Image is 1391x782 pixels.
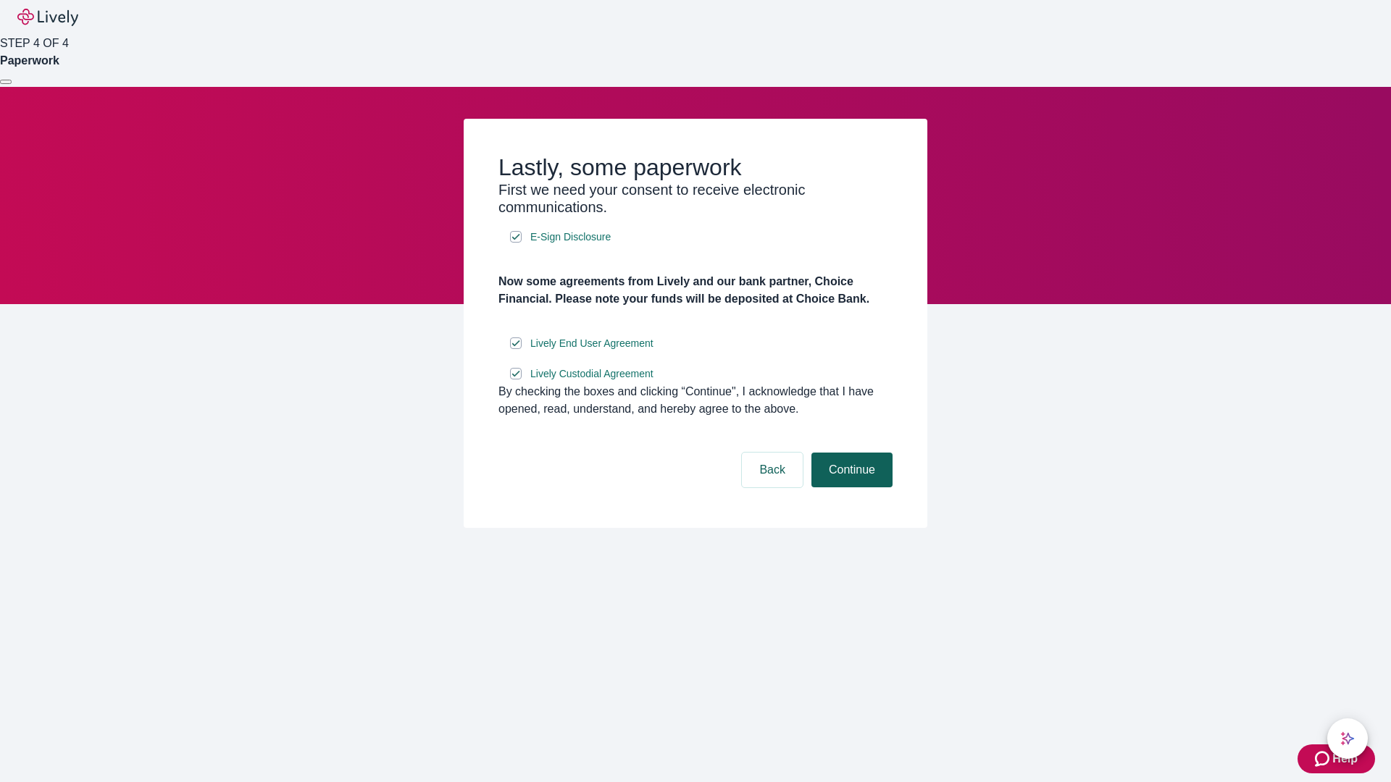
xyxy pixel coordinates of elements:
[1332,750,1358,768] span: Help
[498,273,893,308] h4: Now some agreements from Lively and our bank partner, Choice Financial. Please note your funds wi...
[527,228,614,246] a: e-sign disclosure document
[530,366,653,382] span: Lively Custodial Agreement
[1315,750,1332,768] svg: Zendesk support icon
[527,365,656,383] a: e-sign disclosure document
[1340,731,1355,746] svg: Lively AI Assistant
[498,383,893,418] div: By checking the boxes and clicking “Continue", I acknowledge that I have opened, read, understand...
[527,335,656,353] a: e-sign disclosure document
[17,9,78,26] img: Lively
[742,453,803,487] button: Back
[530,336,653,351] span: Lively End User Agreement
[1327,718,1368,759] button: chat
[530,230,611,245] span: E-Sign Disclosure
[811,453,893,487] button: Continue
[498,154,893,181] h2: Lastly, some paperwork
[1298,744,1375,773] button: Zendesk support iconHelp
[498,181,893,216] h3: First we need your consent to receive electronic communications.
